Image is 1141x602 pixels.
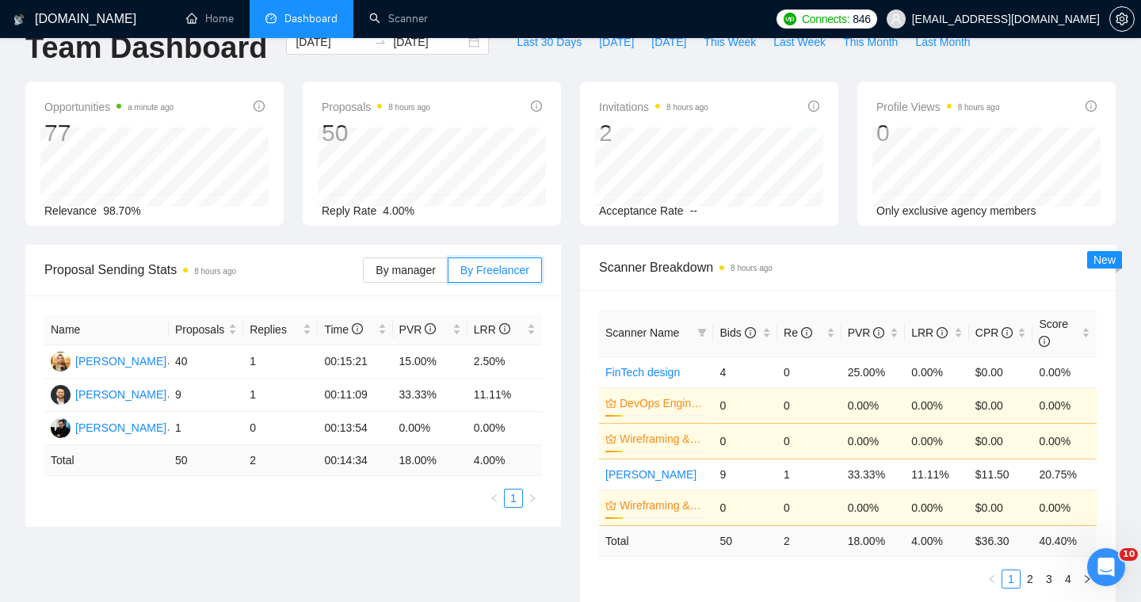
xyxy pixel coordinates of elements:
li: 1 [1002,570,1021,589]
button: [DATE] [590,29,643,55]
td: $ 36.30 [969,525,1033,556]
span: info-circle [1002,327,1013,338]
a: setting [1109,13,1135,25]
span: crown [605,398,616,409]
img: upwork-logo.png [784,13,796,25]
td: 00:13:54 [318,412,392,445]
td: $11.50 [969,459,1033,490]
span: This Week [704,33,756,51]
td: 00:11:09 [318,379,392,412]
time: 8 hours ago [388,103,430,112]
td: 0.00% [1032,356,1097,387]
h1: Team Dashboard [25,29,267,67]
span: PVR [848,326,885,339]
td: 50 [713,525,777,556]
button: setting [1109,6,1135,32]
button: Last Week [765,29,834,55]
td: 1 [243,379,318,412]
span: left [490,493,499,503]
td: 0 [713,490,777,525]
div: 2 [599,118,708,148]
span: info-circle [937,327,948,338]
td: 0.00% [905,490,969,525]
span: info-circle [1039,336,1050,347]
td: 40.40 % [1032,525,1097,556]
button: left [983,570,1002,589]
span: crown [605,433,616,444]
span: to [374,36,387,48]
a: homeHome [186,12,234,25]
span: info-circle [425,323,436,334]
span: 846 [853,10,870,28]
td: 2 [777,525,841,556]
td: 1 [169,412,243,445]
a: Wireframing & UX Prototype (without budget) [620,497,704,514]
span: dashboard [265,13,277,24]
span: Last Week [773,33,826,51]
span: Re [784,326,812,339]
button: right [523,489,542,508]
span: This Month [843,33,898,51]
td: 0.00% [393,412,467,445]
span: New [1093,253,1116,266]
span: Dashboard [284,12,338,25]
td: 0.00% [841,490,906,525]
img: IB [51,418,71,438]
td: 0 [243,412,318,445]
a: VP[PERSON_NAME] [51,354,166,367]
span: info-circle [1086,101,1097,112]
span: info-circle [745,327,756,338]
span: filter [694,321,710,345]
td: 50 [169,445,243,476]
td: 0.00% [841,423,906,459]
td: 0 [777,356,841,387]
td: 0.00% [1032,387,1097,423]
span: Score [1039,318,1068,348]
td: 0.00% [841,387,906,423]
td: 4.00 % [905,525,969,556]
span: Replies [250,321,300,338]
th: Proposals [169,314,243,345]
span: crown [605,500,616,511]
span: CPR [975,326,1013,339]
time: 8 hours ago [666,103,708,112]
button: This Month [834,29,906,55]
span: Scanner Name [605,326,679,339]
a: OP[PERSON_NAME] [51,387,166,400]
span: Reply Rate [322,204,376,217]
span: PVR [399,323,437,336]
td: 1 [777,459,841,490]
td: 0.00% [905,356,969,387]
button: This Week [695,29,765,55]
th: Replies [243,314,318,345]
a: FinTech design [605,366,680,379]
a: Wireframing & UX Prototype [620,430,704,448]
td: 0.00% [905,423,969,459]
div: [PERSON_NAME] [75,352,166,370]
td: Total [44,445,169,476]
button: Last Month [906,29,979,55]
td: 33.33% [393,379,467,412]
td: 2 [243,445,318,476]
td: $0.00 [969,387,1033,423]
time: a minute ago [128,103,174,112]
a: 1 [505,490,522,507]
span: info-circle [531,101,542,112]
td: 25.00% [841,356,906,387]
span: Proposal Sending Stats [44,260,363,280]
span: -- [690,204,697,217]
div: [PERSON_NAME] [75,419,166,436]
td: 11.11% [905,459,969,490]
td: 18.00 % [393,445,467,476]
td: 00:15:21 [318,345,392,379]
span: info-circle [808,101,819,112]
td: 20.75% [1032,459,1097,490]
a: 1 [1002,570,1020,588]
span: Invitations [599,97,708,116]
span: By Freelancer [460,264,529,276]
td: 33.33% [841,459,906,490]
td: 18.00 % [841,525,906,556]
img: VP [51,352,71,371]
time: 8 hours ago [731,264,773,272]
span: info-circle [499,323,510,334]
